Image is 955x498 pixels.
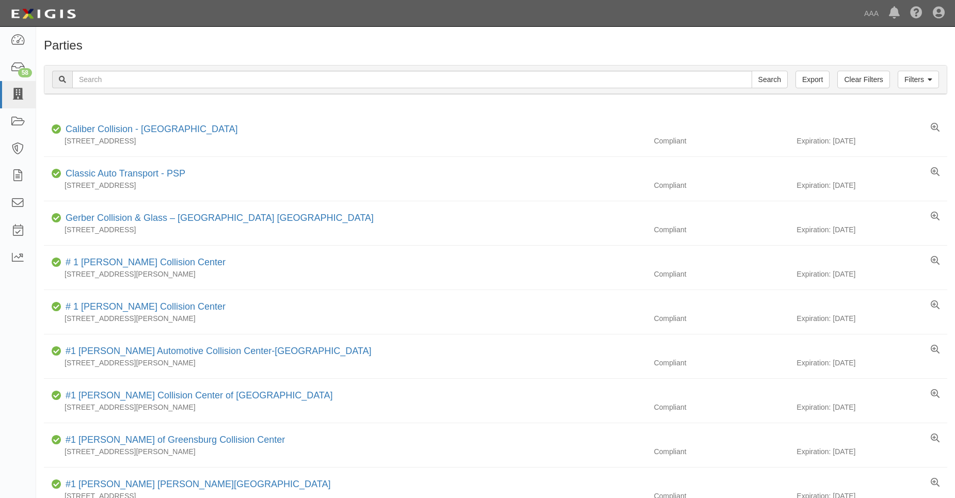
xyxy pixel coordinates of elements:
[52,126,61,133] i: Compliant
[61,389,333,403] div: #1 Cochran Collision Center of Greensburg
[797,358,947,368] div: Expiration: [DATE]
[646,313,797,324] div: Compliant
[52,170,61,178] i: Compliant
[44,180,646,190] div: [STREET_ADDRESS]
[646,136,797,146] div: Compliant
[646,180,797,190] div: Compliant
[837,71,889,88] a: Clear Filters
[44,224,646,235] div: [STREET_ADDRESS]
[910,7,922,20] i: Help Center - Complianz
[66,479,330,489] a: #1 [PERSON_NAME] [PERSON_NAME][GEOGRAPHIC_DATA]
[44,269,646,279] div: [STREET_ADDRESS][PERSON_NAME]
[44,136,646,146] div: [STREET_ADDRESS]
[797,136,947,146] div: Expiration: [DATE]
[61,478,330,491] div: #1 Cochran Robinson Township
[52,437,61,444] i: Compliant
[646,446,797,457] div: Compliant
[44,446,646,457] div: [STREET_ADDRESS][PERSON_NAME]
[44,402,646,412] div: [STREET_ADDRESS][PERSON_NAME]
[61,433,285,447] div: #1 Cochran of Greensburg Collision Center
[797,402,947,412] div: Expiration: [DATE]
[797,180,947,190] div: Expiration: [DATE]
[44,358,646,368] div: [STREET_ADDRESS][PERSON_NAME]
[66,257,226,267] a: # 1 [PERSON_NAME] Collision Center
[66,435,285,445] a: #1 [PERSON_NAME] of Greensburg Collision Center
[66,301,226,312] a: # 1 [PERSON_NAME] Collision Center
[52,392,61,399] i: Compliant
[61,300,226,314] div: # 1 Cochran Collision Center
[66,168,185,179] a: Classic Auto Transport - PSP
[66,124,237,134] a: Caliber Collision - [GEOGRAPHIC_DATA]
[52,215,61,222] i: Compliant
[931,433,940,444] a: View results summary
[66,390,333,400] a: #1 [PERSON_NAME] Collision Center of [GEOGRAPHIC_DATA]
[61,123,237,136] div: Caliber Collision - Gainesville
[797,269,947,279] div: Expiration: [DATE]
[61,167,185,181] div: Classic Auto Transport - PSP
[797,313,947,324] div: Expiration: [DATE]
[795,71,830,88] a: Export
[931,256,940,266] a: View results summary
[18,68,32,77] div: 58
[797,224,947,235] div: Expiration: [DATE]
[646,224,797,235] div: Compliant
[52,259,61,266] i: Compliant
[52,481,61,488] i: Compliant
[66,213,374,223] a: Gerber Collision & Glass – [GEOGRAPHIC_DATA] [GEOGRAPHIC_DATA]
[61,345,372,358] div: #1 Cochran Automotive Collision Center-Monroeville
[72,71,752,88] input: Search
[646,269,797,279] div: Compliant
[646,358,797,368] div: Compliant
[931,212,940,222] a: View results summary
[52,348,61,355] i: Compliant
[797,446,947,457] div: Expiration: [DATE]
[8,5,79,23] img: logo-5460c22ac91f19d4615b14bd174203de0afe785f0fc80cf4dbbc73dc1793850b.png
[52,303,61,311] i: Compliant
[66,346,372,356] a: #1 [PERSON_NAME] Automotive Collision Center-[GEOGRAPHIC_DATA]
[44,39,947,52] h1: Parties
[931,300,940,311] a: View results summary
[44,313,646,324] div: [STREET_ADDRESS][PERSON_NAME]
[931,167,940,178] a: View results summary
[61,256,226,269] div: # 1 Cochran Collision Center
[931,123,940,133] a: View results summary
[61,212,374,225] div: Gerber Collision & Glass – Houston Brighton
[898,71,939,88] a: Filters
[752,71,788,88] input: Search
[931,478,940,488] a: View results summary
[646,402,797,412] div: Compliant
[931,389,940,399] a: View results summary
[931,345,940,355] a: View results summary
[859,3,884,24] a: AAA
